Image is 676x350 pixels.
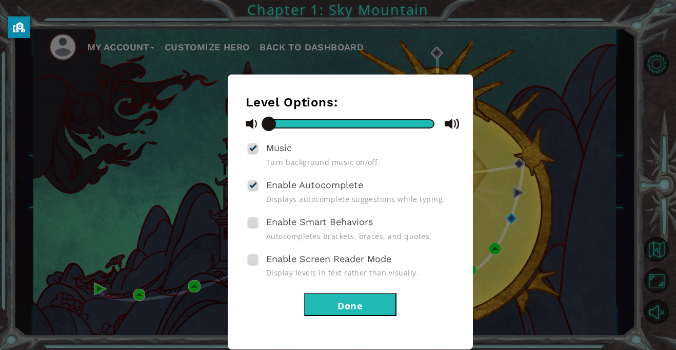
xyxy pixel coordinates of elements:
[266,142,292,153] span: Music
[266,179,363,190] span: Enable Autocomplete
[304,293,396,316] button: Done
[266,216,373,227] span: Enable Smart Behaviors
[266,231,455,241] span: Autocompletes brackets, braces, and quotes.
[246,95,455,109] h3: Level Options:
[266,194,455,204] span: Displays autocomplete suggestions while typing.
[266,157,455,167] span: Turn background music on/off.
[266,268,455,278] span: Display levels in text rather than visually.
[8,16,30,38] button: privacy banner
[266,253,391,264] span: Enable Screen Reader Mode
